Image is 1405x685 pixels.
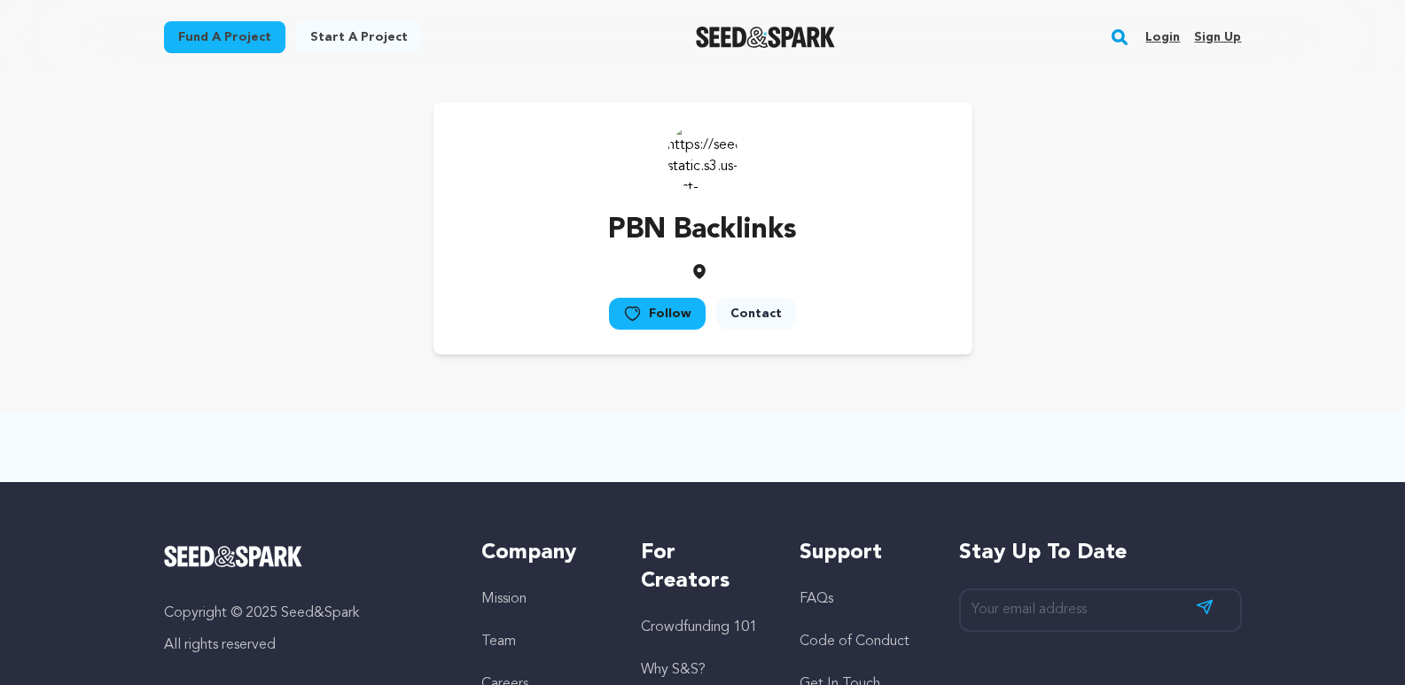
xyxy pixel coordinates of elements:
h5: Stay up to date [959,539,1242,567]
p: All rights reserved [164,634,447,656]
a: Fund a project [164,21,285,53]
a: Contact [716,298,796,330]
a: Mission [481,592,527,606]
h5: Company [481,539,605,567]
h5: Support [800,539,923,567]
a: Why S&S? [641,663,706,677]
a: FAQs [800,592,833,606]
h5: For Creators [641,539,764,595]
a: Seed&Spark Homepage [164,546,447,567]
img: Seed&Spark Logo [164,546,303,567]
a: Crowdfunding 101 [641,620,757,634]
input: Your email address [959,588,1242,632]
img: Seed&Spark Logo Dark Mode [696,27,835,48]
img: https://seedandspark-static.s3.us-east-2.amazonaws.com/images/User/002/310/252/medium/ACg8ocKAkZD... [667,121,738,191]
a: Seed&Spark Homepage [696,27,835,48]
a: Follow [609,298,706,330]
a: Start a project [296,21,422,53]
a: Login [1145,23,1180,51]
a: Sign up [1194,23,1241,51]
a: Team [481,634,516,649]
p: PBN Backlinks [608,209,797,252]
a: Code of Conduct [800,634,909,649]
p: Copyright © 2025 Seed&Spark [164,603,447,624]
